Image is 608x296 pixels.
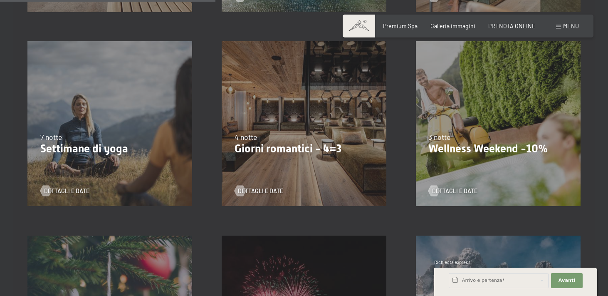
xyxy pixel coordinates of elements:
span: 3 notte [428,132,450,142]
p: Settimane di yoga [40,142,180,156]
a: Galleria immagini [430,22,475,30]
span: Richiesta express [434,259,471,265]
span: 4 notte [235,132,257,142]
span: Menu [563,22,579,30]
span: Dettagli e Date [44,187,89,195]
span: 7 notte [40,132,62,142]
a: Dettagli e Date [40,187,89,195]
a: Dettagli e Date [428,187,477,195]
p: Wellness Weekend -10% [428,142,568,156]
button: Avanti [551,273,583,288]
a: PRENOTA ONLINE [488,22,536,30]
span: Avanti [559,277,575,284]
a: Premium Spa [383,22,418,30]
span: Dettagli e Date [432,187,477,195]
p: Giorni romantici - 4=3 [235,142,374,156]
a: Dettagli e Date [235,187,284,195]
span: Dettagli e Date [238,187,283,195]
